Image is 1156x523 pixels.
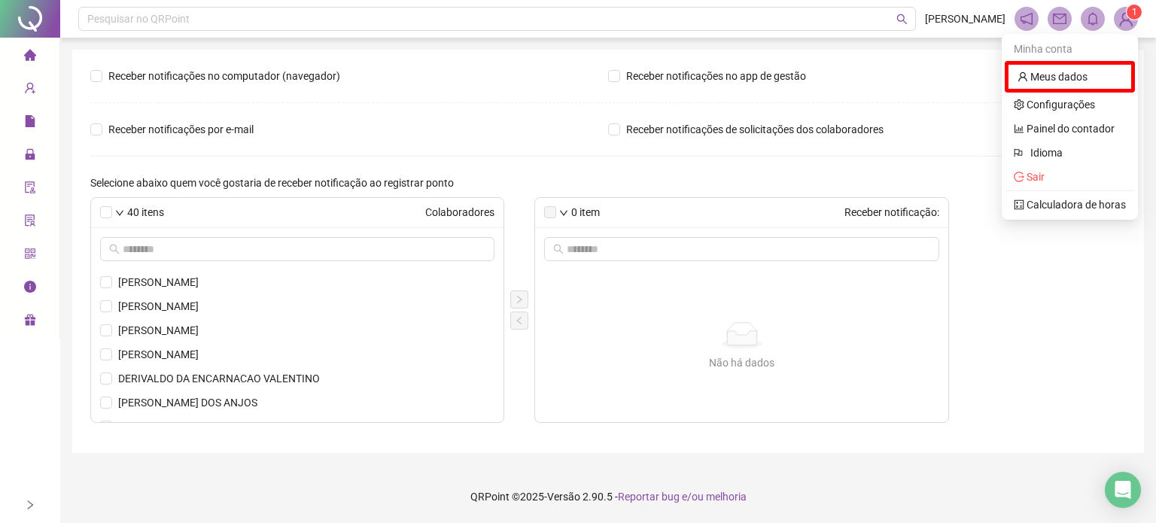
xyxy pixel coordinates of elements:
[24,141,36,172] span: lock
[24,274,36,304] span: info-circle
[1014,99,1095,111] a: setting Configurações
[1105,472,1141,508] div: Open Intercom Messenger
[1027,171,1045,183] span: Sair
[1014,199,1126,211] a: calculator Calculadora de horas
[1020,12,1033,26] span: notification
[925,11,1005,27] span: [PERSON_NAME]
[91,318,503,342] li: ALEXSANDRO COSTA DOS SANTOS
[571,204,600,220] span: 0 item
[620,121,890,138] span: Receber notificações de solicitações dos colaboradores
[25,500,35,510] span: right
[91,270,503,294] li: ADELSON MARTINS DE OLIVEIRA DAMASCENO
[118,346,494,363] span: [PERSON_NAME]
[559,208,568,217] span: down
[1053,12,1066,26] span: mail
[1014,144,1024,161] span: flag
[109,244,120,254] span: search
[118,274,494,290] span: [PERSON_NAME]
[167,204,494,220] span: Colaboradores
[1115,8,1137,30] img: 73052
[118,418,494,435] span: [PERSON_NAME]
[618,491,747,503] span: Reportar bug e/ou melhoria
[118,322,494,339] span: [PERSON_NAME]
[541,354,942,371] div: Não há dados
[91,294,503,318] li: ADRIANO BEZERRA DA SILVA
[118,370,494,387] span: DERIVALDO DA ENCARNACAO VALENTINO
[24,241,36,271] span: qrcode
[24,208,36,238] span: solution
[127,204,164,220] span: 40 itens
[1014,172,1024,182] span: logout
[115,208,124,217] span: down
[60,470,1156,523] footer: QRPoint © 2025 - 2.90.5 -
[1030,144,1117,161] span: Idioma
[1127,5,1142,20] sup: Atualize o seu contato no menu Meus Dados
[547,491,580,503] span: Versão
[1132,7,1137,17] span: 1
[24,108,36,138] span: file
[118,298,494,315] span: [PERSON_NAME]
[91,342,503,366] li: ANTONIO FRANCISCO DE LIMA XAVIER
[24,175,36,205] span: audit
[24,75,36,105] span: user-add
[620,68,812,84] span: Receber notificações no app de gestão
[91,366,503,391] li: DERIVALDO DA ENCARNACAO VALENTINO
[1018,71,1088,83] a: user Meus dados
[1014,123,1115,135] a: bar-chart Painel do contador
[603,204,938,220] span: Receber notificação:
[90,175,464,191] label: Selecione abaixo quem você gostaria de receber notificação ao registrar ponto
[24,307,36,337] span: gift
[896,14,908,25] span: search
[1005,37,1135,61] div: Minha conta
[91,391,503,415] li: DOMINGOS SANTOS DOS ANJOS
[91,415,503,439] li: DOUGLAS BIBIANO LIMA SANTOS
[118,394,494,411] span: [PERSON_NAME] DOS ANJOS
[102,121,260,138] span: Receber notificações por e-mail
[102,68,346,84] span: Receber notificações no computador (navegador)
[24,42,36,72] span: home
[1086,12,1100,26] span: bell
[553,244,564,254] span: search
